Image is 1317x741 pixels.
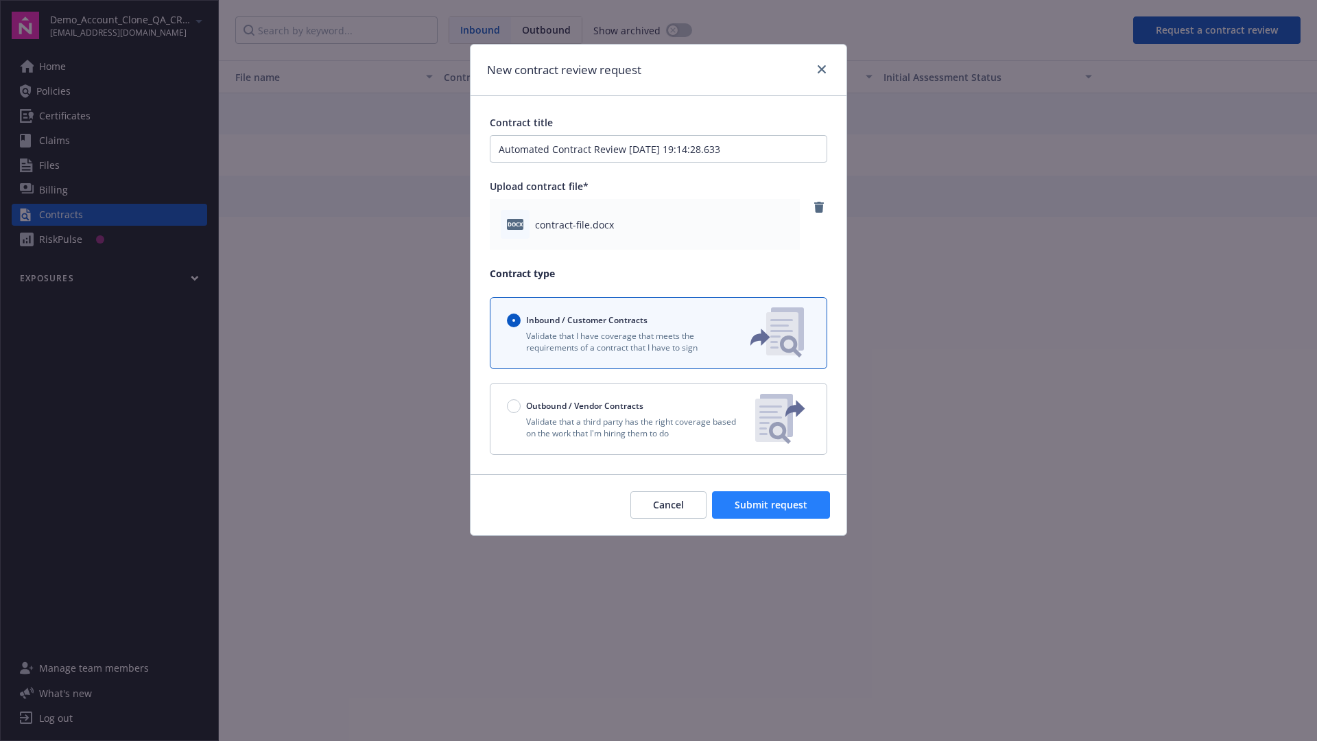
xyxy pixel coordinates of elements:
[507,399,521,413] input: Outbound / Vendor Contracts
[526,314,648,326] span: Inbound / Customer Contracts
[490,116,553,129] span: Contract title
[487,61,641,79] h1: New contract review request
[526,400,643,412] span: Outbound / Vendor Contracts
[712,491,830,519] button: Submit request
[490,383,827,455] button: Outbound / Vendor ContractsValidate that a third party has the right coverage based on the work t...
[814,61,830,78] a: close
[735,498,807,511] span: Submit request
[507,314,521,327] input: Inbound / Customer Contracts
[490,180,589,193] span: Upload contract file*
[507,219,523,229] span: docx
[630,491,707,519] button: Cancel
[490,135,827,163] input: Enter a title for this contract
[490,297,827,369] button: Inbound / Customer ContractsValidate that I have coverage that meets the requirements of a contra...
[653,498,684,511] span: Cancel
[507,330,728,353] p: Validate that I have coverage that meets the requirements of a contract that I have to sign
[490,266,827,281] p: Contract type
[507,416,744,439] p: Validate that a third party has the right coverage based on the work that I'm hiring them to do
[811,199,827,215] a: remove
[535,217,614,232] span: contract-file.docx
